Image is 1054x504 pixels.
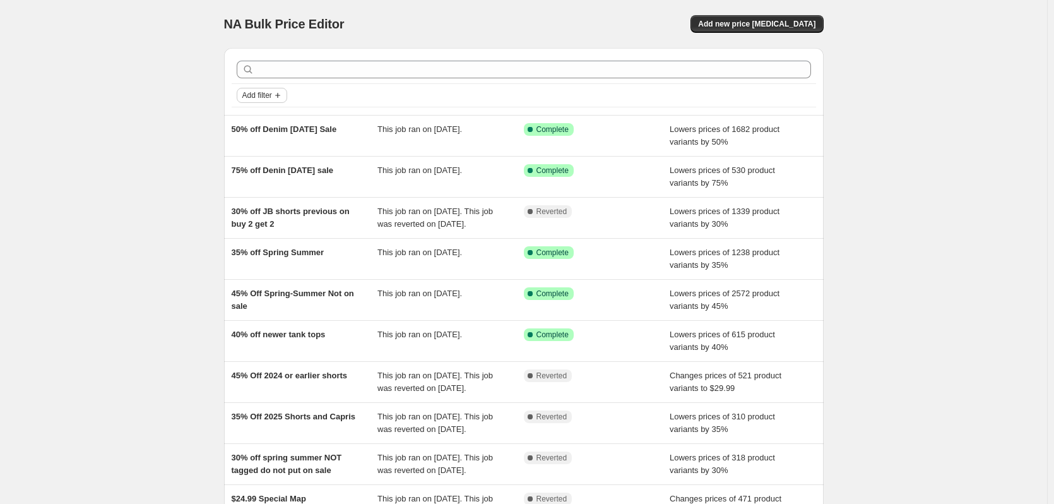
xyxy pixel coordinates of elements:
[536,453,567,463] span: Reverted
[224,17,345,31] span: NA Bulk Price Editor
[232,124,337,134] span: 50% off Denim [DATE] Sale
[536,330,569,340] span: Complete
[377,124,462,134] span: This job ran on [DATE].
[232,289,354,311] span: 45% Off Spring-Summer Not on sale
[377,289,462,298] span: This job ran on [DATE].
[232,330,326,339] span: 40% off newer tank tops
[670,289,779,311] span: Lowers prices of 2572 product variants by 45%
[690,15,823,33] button: Add new price [MEDICAL_DATA]
[377,371,493,393] span: This job ran on [DATE]. This job was reverted on [DATE].
[377,412,493,434] span: This job ran on [DATE]. This job was reverted on [DATE].
[670,248,779,270] span: Lowers prices of 1238 product variants by 35%
[242,90,272,100] span: Add filter
[698,19,815,29] span: Add new price [MEDICAL_DATA]
[232,165,334,175] span: 75% off Denin [DATE] sale
[670,165,775,188] span: Lowers prices of 530 product variants by 75%
[377,248,462,257] span: This job ran on [DATE].
[536,207,567,217] span: Reverted
[377,207,493,229] span: This job ran on [DATE]. This job was reverted on [DATE].
[536,124,569,135] span: Complete
[536,412,567,422] span: Reverted
[536,248,569,258] span: Complete
[232,412,356,421] span: 35% Off 2025 Shorts and Capris
[670,412,775,434] span: Lowers prices of 310 product variants by 35%
[232,453,342,475] span: 30% off spring summer NOT tagged do not put on sale
[377,165,462,175] span: This job ran on [DATE].
[670,371,781,393] span: Changes prices of 521 product variants to $29.99
[536,165,569,176] span: Complete
[536,289,569,299] span: Complete
[232,207,350,229] span: 30% off JB shorts previous on buy 2 get 2
[670,330,775,352] span: Lowers prices of 615 product variants by 40%
[670,207,779,229] span: Lowers prices of 1339 product variants by 30%
[232,248,324,257] span: 35% off Spring Summer
[670,124,779,147] span: Lowers prices of 1682 product variants by 50%
[536,371,567,381] span: Reverted
[670,453,775,475] span: Lowers prices of 318 product variants by 30%
[377,330,462,339] span: This job ran on [DATE].
[536,494,567,504] span: Reverted
[232,494,307,503] span: $24.99 Special Map
[237,88,287,103] button: Add filter
[232,371,348,380] span: 45% Off 2024 or earlier shorts
[377,453,493,475] span: This job ran on [DATE]. This job was reverted on [DATE].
